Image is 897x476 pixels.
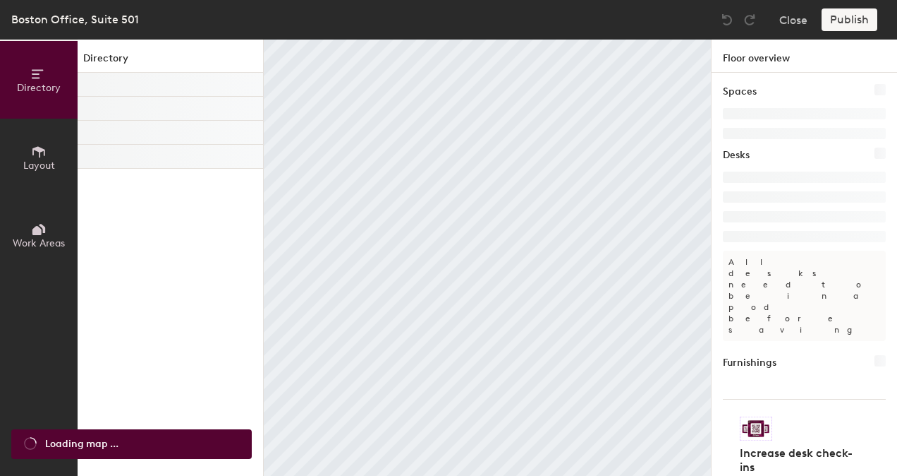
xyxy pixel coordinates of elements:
canvas: Map [264,40,711,476]
img: Undo [720,13,734,27]
button: Close [779,8,807,31]
img: Redo [743,13,757,27]
span: Layout [23,160,55,172]
span: Loading map ... [45,436,118,452]
img: Sticker logo [740,417,772,441]
h1: Spaces [723,84,757,100]
h4: Increase desk check-ins [740,446,860,475]
h1: Directory [78,51,263,73]
span: Directory [17,82,61,94]
div: Boston Office, Suite 501 [11,11,139,28]
h1: Floor overview [712,40,897,73]
p: All desks need to be in a pod before saving [723,251,886,341]
h1: Desks [723,148,750,163]
span: Work Areas [13,237,65,249]
h1: Furnishings [723,355,776,371]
